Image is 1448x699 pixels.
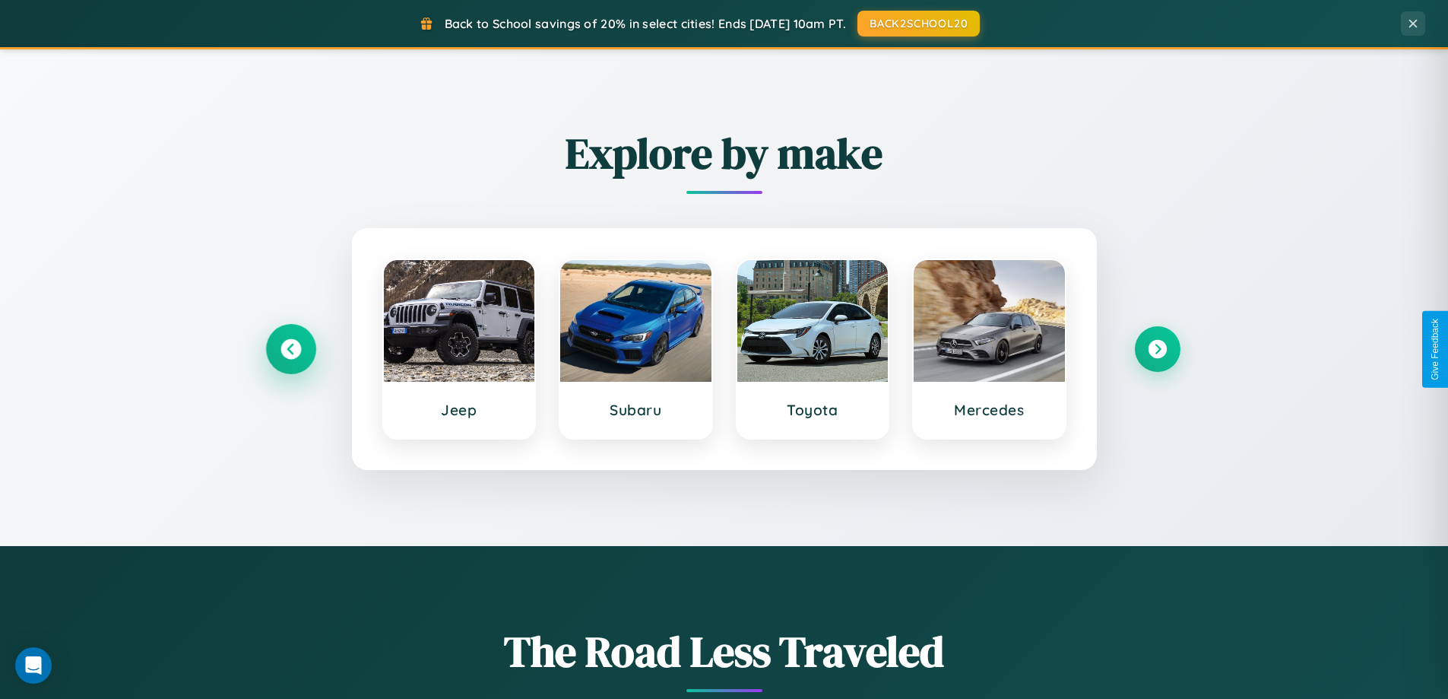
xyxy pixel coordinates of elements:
h3: Mercedes [929,401,1050,419]
button: BACK2SCHOOL20 [857,11,980,37]
h3: Toyota [753,401,873,419]
span: Back to School savings of 20% in select cities! Ends [DATE] 10am PT. [445,16,846,31]
h3: Jeep [399,401,520,419]
div: Give Feedback [1430,319,1440,380]
h3: Subaru [575,401,696,419]
h1: The Road Less Traveled [268,622,1180,681]
h2: Explore by make [268,124,1180,183]
div: Open Intercom Messenger [15,647,52,684]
